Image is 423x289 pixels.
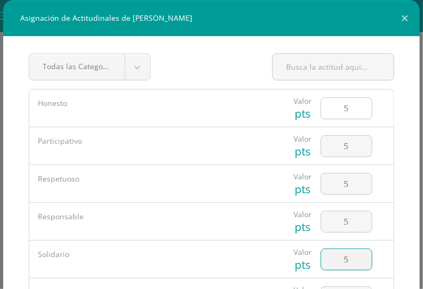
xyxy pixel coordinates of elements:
div: pts [294,257,312,272]
input: Busca la actitud aqui... [273,54,394,80]
div: Solidario [38,249,264,260]
div: pts [294,106,312,121]
a: Todas las Categorias [29,54,150,80]
div: Valor [294,247,312,257]
div: Participativo [38,136,264,146]
input: Score [321,249,372,270]
span: Todas las Categorias [43,54,111,79]
div: Valor [294,171,312,181]
div: Respetuoso [38,174,264,184]
div: Valor [294,134,312,144]
div: Honesto [38,98,264,109]
input: Score [321,136,372,156]
div: Valor [294,96,312,106]
input: Score [321,174,372,194]
div: pts [294,219,312,234]
div: pts [294,144,312,159]
div: pts [294,181,312,196]
input: Score [321,98,372,119]
div: Valor [294,209,312,219]
input: Score [321,211,372,232]
div: Responsable [38,211,264,222]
